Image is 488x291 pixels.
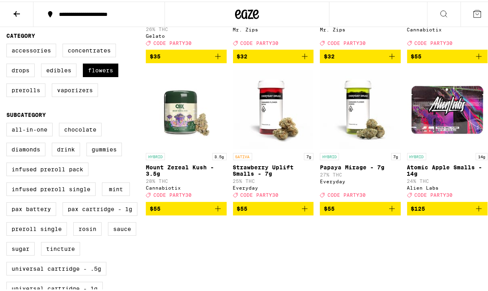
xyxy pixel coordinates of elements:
button: Add to bag [320,200,401,214]
label: Sauce [108,221,136,234]
label: Infused Preroll Pack [6,161,88,175]
div: Mr. Zips [233,25,314,31]
p: 14g [476,151,488,159]
button: Add to bag [146,200,227,214]
label: Accessories [6,42,56,56]
span: CODE PARTY30 [241,191,279,196]
label: Chocolate [59,121,102,135]
span: $55 [411,52,422,58]
span: CODE PARTY30 [153,191,192,196]
div: Cannabiotix [146,184,227,189]
label: Infused Preroll Single [6,181,96,194]
span: $55 [237,204,248,210]
label: PAX Battery [6,201,56,214]
p: 26% THC [146,25,227,30]
p: 3.5g [212,151,227,159]
button: Add to bag [233,48,314,62]
span: CODE PARTY30 [415,191,453,196]
img: Alien Labs - Atomic Apple Smalls - 14g [408,68,487,147]
legend: Category [6,31,35,37]
p: HYBRID [320,151,339,159]
span: Hi. Need any help? [5,6,57,12]
p: 24% THC [407,177,488,182]
a: Open page for Strawberry Uplift Smalls - 7g from Everyday [233,68,314,200]
img: Everyday - Strawberry Uplift Smalls - 7g [233,68,313,147]
label: Mint [102,181,130,194]
img: Everyday - Papaya Mirage - 7g [320,68,400,147]
div: Alien Labs [407,184,488,189]
label: Rosin [73,221,102,234]
p: Strawberry Uplift Smalls - 7g [233,163,314,175]
a: Open page for Mount Zereal Kush - 3.5g from Cannabiotix [146,68,227,200]
div: Everyday [320,177,401,182]
label: Drink [52,141,80,155]
label: Universal Cartridge - .5g [6,260,106,274]
div: Everyday [233,184,314,189]
label: Drops [6,62,35,76]
label: Concentrates [63,42,116,56]
span: $32 [324,52,335,58]
p: 7g [391,151,401,159]
p: Atomic Apple Smalls - 14g [407,163,488,175]
span: $32 [237,52,248,58]
p: HYBRID [407,151,426,159]
span: $35 [150,52,161,58]
label: Edibles [41,62,76,76]
label: Flowers [83,62,118,76]
p: 27% THC [320,171,401,176]
label: Tincture [41,241,80,254]
p: 7g [304,151,314,159]
p: 25% THC [233,177,314,182]
span: CODE PARTY30 [153,39,192,44]
p: HYBRID [146,151,165,159]
label: Vaporizers [52,82,98,95]
label: Diamonds [6,141,45,155]
div: Cannabiotix [407,25,488,31]
button: Add to bag [146,48,227,62]
button: Add to bag [233,200,314,214]
div: Mr. Zips [320,25,401,31]
button: Add to bag [407,200,488,214]
div: Gelato [146,32,227,37]
label: PAX Cartridge - 1g [63,201,137,214]
span: CODE PARTY30 [327,39,366,44]
button: Add to bag [320,48,401,62]
a: Open page for Atomic Apple Smalls - 14g from Alien Labs [407,68,488,200]
a: Open page for Papaya Mirage - 7g from Everyday [320,68,401,200]
button: Add to bag [407,48,488,62]
span: CODE PARTY30 [415,39,453,44]
p: Mount Zereal Kush - 3.5g [146,163,227,175]
span: $125 [411,204,425,210]
span: CODE PARTY30 [327,191,366,196]
p: Papaya Mirage - 7g [320,163,401,169]
span: $55 [324,204,335,210]
span: CODE PARTY30 [241,39,279,44]
img: Cannabiotix - Mount Zereal Kush - 3.5g [146,68,226,147]
span: $55 [150,204,161,210]
label: All-In-One [6,121,53,135]
p: SATIVA [233,151,252,159]
label: Prerolls [6,82,45,95]
p: 28% THC [146,177,227,182]
label: Sugar [6,241,35,254]
label: Preroll Single [6,221,67,234]
label: Gummies [86,141,122,155]
legend: Subcategory [6,110,46,116]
